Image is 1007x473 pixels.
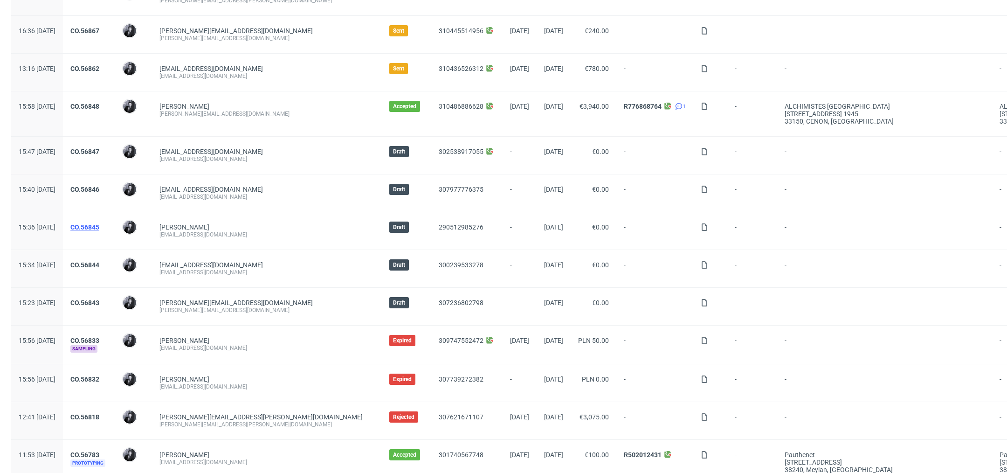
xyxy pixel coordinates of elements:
a: CO.56844 [70,261,99,269]
span: [DATE] [510,27,529,35]
a: R776868764 [624,103,662,110]
span: - [785,223,985,238]
span: Draft [393,223,405,231]
a: CO.56845 [70,223,99,231]
span: Accepted [393,451,416,459]
span: - [735,186,770,201]
span: [EMAIL_ADDRESS][DOMAIN_NAME] [159,261,263,269]
span: [DATE] [544,451,563,459]
span: - [735,337,770,353]
span: - [510,299,529,314]
img: Philippe Dubuy [123,334,136,347]
a: CO.56833 [70,337,99,344]
img: Philippe Dubuy [123,221,136,234]
span: [EMAIL_ADDRESS][DOMAIN_NAME] [159,186,263,193]
span: [DATE] [544,148,563,155]
span: Expired [393,337,412,344]
span: 16:36 [DATE] [19,27,55,35]
a: 310445514956 [439,27,483,35]
a: CO.56843 [70,299,99,306]
span: €0.00 [592,186,609,193]
span: Draft [393,299,405,306]
span: 15:56 [DATE] [19,376,55,383]
a: R502012431 [624,451,662,459]
span: €780.00 [585,65,609,72]
span: - [735,376,770,390]
a: CO.56783 [70,451,99,459]
span: - [785,299,985,314]
span: PLN 50.00 [578,337,609,344]
a: 309747552472 [439,337,483,344]
span: €240.00 [585,27,609,35]
a: 302538917055 [439,148,483,155]
span: 15:34 [DATE] [19,261,55,269]
span: - [510,148,529,163]
a: CO.56848 [70,103,99,110]
span: - [510,261,529,276]
span: [DATE] [544,413,563,421]
span: - [624,299,686,314]
div: [STREET_ADDRESS] [785,459,985,466]
span: Sent [393,65,404,72]
a: 310486886628 [439,103,483,110]
span: Draft [393,148,405,155]
a: CO.56867 [70,27,99,35]
span: - [785,337,985,353]
span: - [510,376,529,390]
div: [EMAIL_ADDRESS][DOMAIN_NAME] [159,193,374,201]
div: [EMAIL_ADDRESS][DOMAIN_NAME] [159,344,374,352]
span: - [785,65,985,80]
span: - [735,65,770,80]
div: [PERSON_NAME][EMAIL_ADDRESS][PERSON_NAME][DOMAIN_NAME] [159,421,374,428]
div: [EMAIL_ADDRESS][DOMAIN_NAME] [159,383,374,390]
span: - [510,223,529,238]
img: Philippe Dubuy [123,100,136,113]
div: [EMAIL_ADDRESS][DOMAIN_NAME] [159,155,374,163]
span: 1 [683,103,686,110]
div: [PERSON_NAME][EMAIL_ADDRESS][DOMAIN_NAME] [159,35,374,42]
span: €3,075.00 [579,413,609,421]
span: [DATE] [510,413,529,421]
span: [DATE] [544,186,563,193]
a: 307739272382 [439,376,483,383]
span: - [785,27,985,42]
span: - [624,413,686,428]
div: Pauthenet [785,451,985,459]
a: CO.56846 [70,186,99,193]
span: [DATE] [510,103,529,110]
a: 300239533278 [439,261,483,269]
span: - [624,65,686,80]
span: - [624,27,686,42]
span: [DATE] [544,376,563,383]
span: [DATE] [510,451,529,459]
span: [DATE] [544,299,563,306]
span: [PERSON_NAME][EMAIL_ADDRESS][PERSON_NAME][DOMAIN_NAME] [159,413,363,421]
span: - [785,148,985,163]
span: Expired [393,376,412,383]
a: 310436526312 [439,65,483,72]
span: - [735,223,770,238]
span: €3,940.00 [579,103,609,110]
span: - [510,186,529,201]
img: Philippe Dubuy [123,62,136,75]
span: 15:47 [DATE] [19,148,55,155]
span: PLN 0.00 [582,376,609,383]
span: - [735,299,770,314]
span: [EMAIL_ADDRESS][DOMAIN_NAME] [159,65,263,72]
span: - [735,148,770,163]
a: [EMAIL_ADDRESS][DOMAIN_NAME] [159,148,263,155]
a: [PERSON_NAME] [159,103,209,110]
img: Philippe Dubuy [123,145,136,158]
span: - [624,337,686,353]
a: CO.56847 [70,148,99,155]
a: 1 [673,103,686,110]
div: [EMAIL_ADDRESS][DOMAIN_NAME] [159,72,374,80]
span: [DATE] [544,103,563,110]
span: - [735,261,770,276]
span: [DATE] [510,337,529,344]
span: 15:40 [DATE] [19,186,55,193]
div: [PERSON_NAME][EMAIL_ADDRESS][DOMAIN_NAME] [159,306,374,314]
a: [PERSON_NAME] [159,451,209,459]
span: Sampling [70,345,97,353]
span: €100.00 [585,451,609,459]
